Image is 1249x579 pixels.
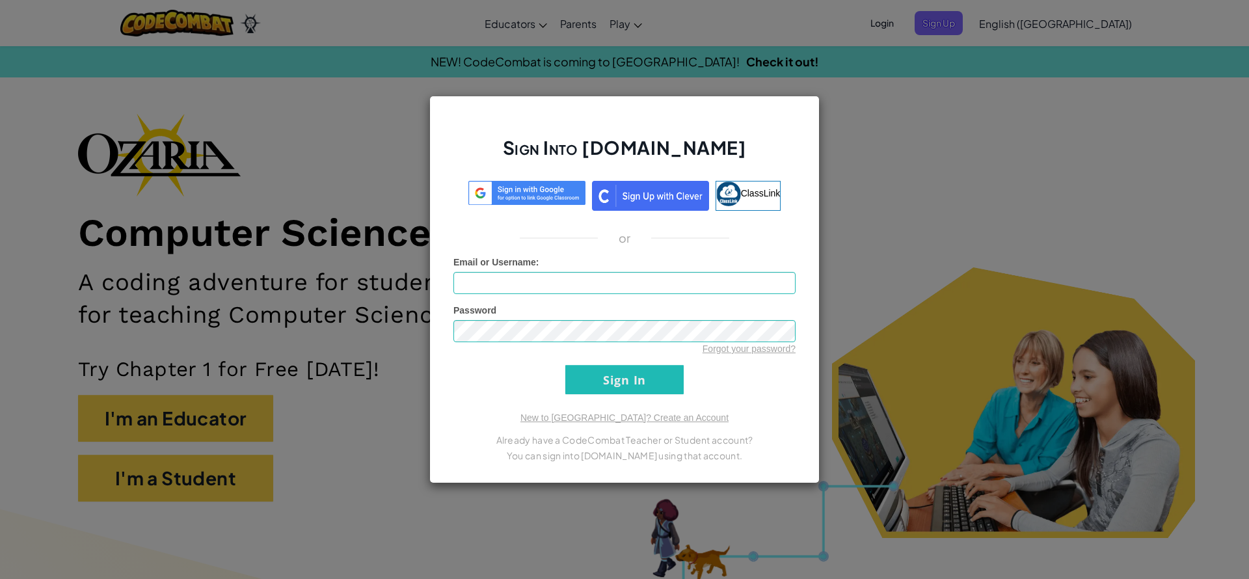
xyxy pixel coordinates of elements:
[453,256,539,269] label: :
[592,181,709,211] img: clever_sso_button@2x.png
[520,412,729,423] a: New to [GEOGRAPHIC_DATA]? Create an Account
[453,135,796,173] h2: Sign Into [DOMAIN_NAME]
[619,230,631,246] p: or
[453,432,796,448] p: Already have a CodeCombat Teacher or Student account?
[453,448,796,463] p: You can sign into [DOMAIN_NAME] using that account.
[453,257,536,267] span: Email or Username
[741,188,781,198] span: ClassLink
[716,182,741,206] img: classlink-logo-small.png
[703,343,796,354] a: Forgot your password?
[468,181,585,205] img: log-in-google-sso.svg
[453,305,496,316] span: Password
[565,365,684,394] input: Sign In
